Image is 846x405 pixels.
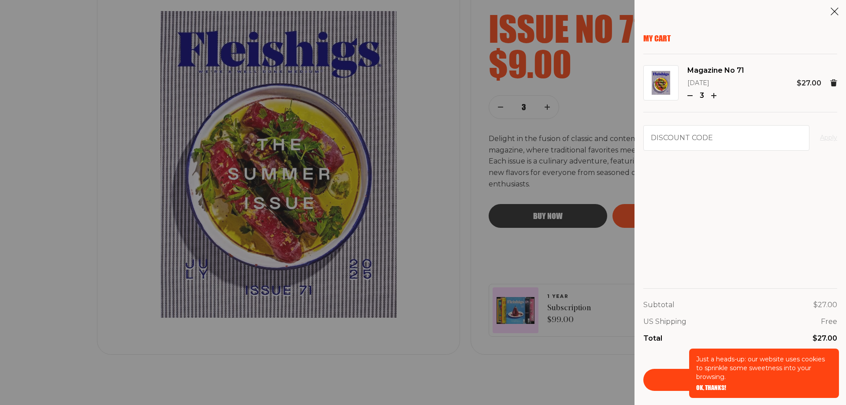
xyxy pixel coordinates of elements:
[643,316,686,327] p: US Shipping
[813,299,837,311] p: $27.00
[687,65,744,76] a: Magazine No 71
[652,71,670,95] img: Magazine No 71 Image
[643,33,837,43] p: My Cart
[687,78,744,89] p: [DATE]
[813,333,837,344] p: $27.00
[643,299,675,311] p: Subtotal
[643,333,662,344] p: Total
[820,133,837,143] button: Apply
[643,125,809,151] input: Discount code
[696,90,708,101] p: 3
[821,316,837,327] p: Free
[643,369,837,391] a: Checkout
[696,355,832,381] p: Just a heads-up: our website uses cookies to sprinkle some sweetness into your browsing.
[696,385,726,391] button: OK, THANKS!
[797,78,821,89] p: $27.00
